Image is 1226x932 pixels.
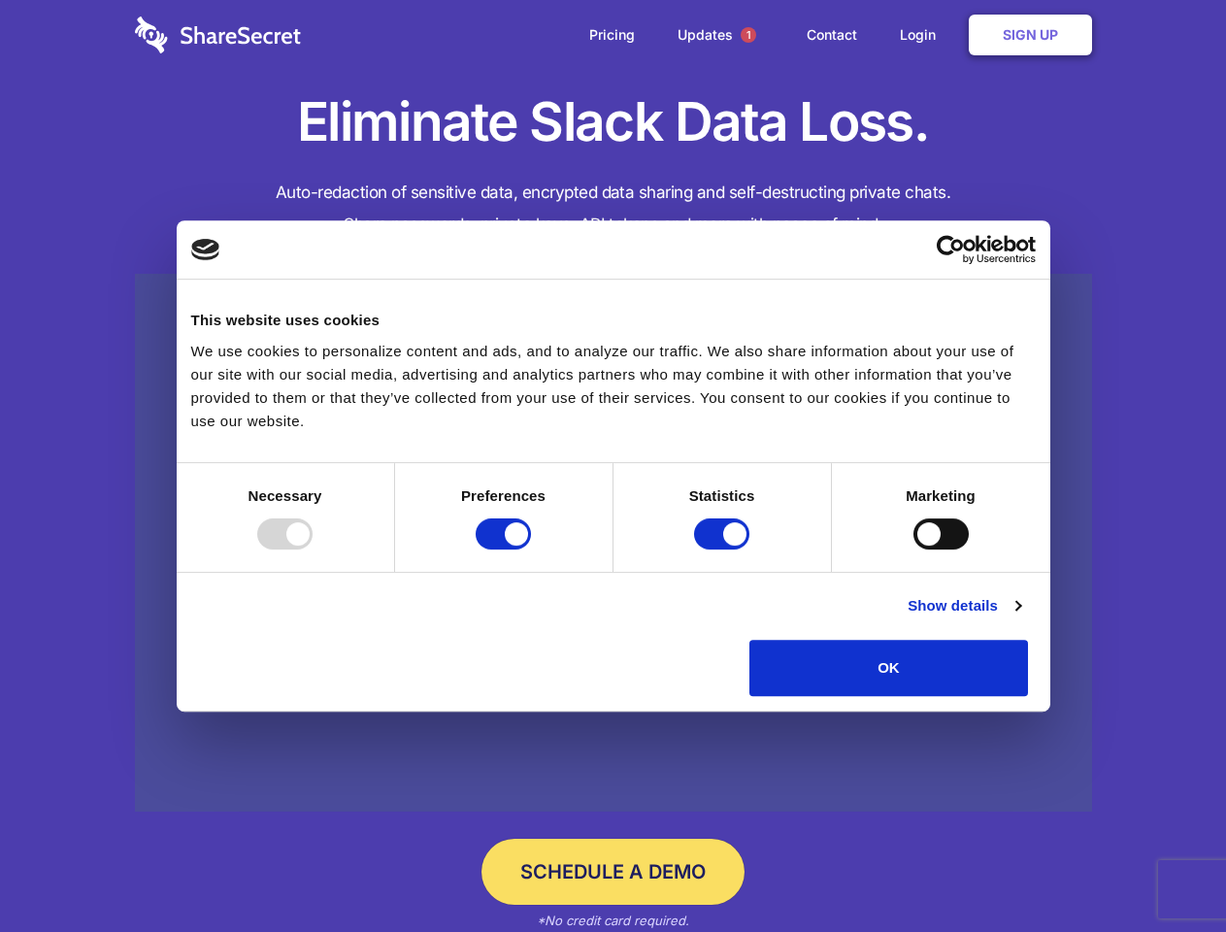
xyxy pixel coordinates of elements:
strong: Necessary [249,487,322,504]
strong: Preferences [461,487,546,504]
em: *No credit card required. [537,913,689,928]
h4: Auto-redaction of sensitive data, encrypted data sharing and self-destructing private chats. Shar... [135,177,1092,241]
h1: Eliminate Slack Data Loss. [135,87,1092,157]
div: We use cookies to personalize content and ads, and to analyze our traffic. We also share informat... [191,340,1036,433]
strong: Marketing [906,487,976,504]
span: 1 [741,27,756,43]
button: OK [749,640,1028,696]
strong: Statistics [689,487,755,504]
a: Contact [787,5,877,65]
a: Pricing [570,5,654,65]
a: Usercentrics Cookiebot - opens in a new window [866,235,1036,264]
div: This website uses cookies [191,309,1036,332]
a: Login [880,5,965,65]
a: Show details [908,594,1020,617]
a: Sign Up [969,15,1092,55]
a: Schedule a Demo [481,839,745,905]
a: Wistia video thumbnail [135,274,1092,813]
img: logo [191,239,220,260]
img: logo-wordmark-white-trans-d4663122ce5f474addd5e946df7df03e33cb6a1c49d2221995e7729f52c070b2.svg [135,17,301,53]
